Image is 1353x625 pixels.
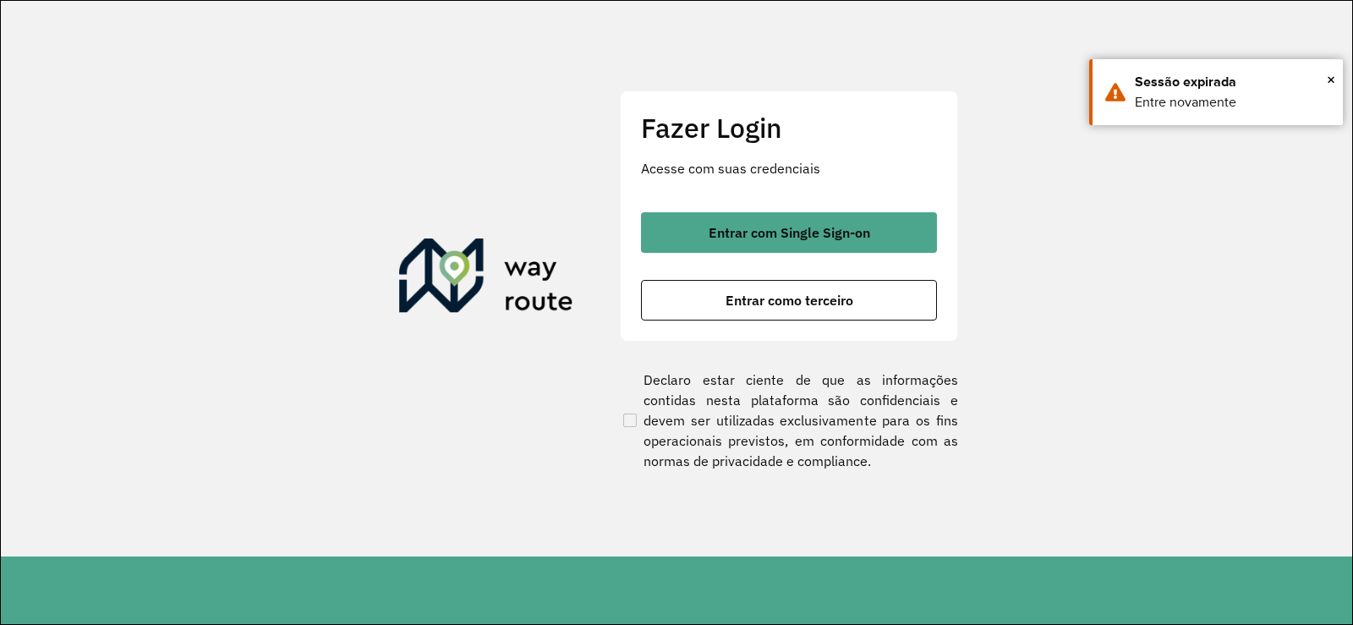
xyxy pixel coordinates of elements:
[1327,67,1335,92] button: Close
[641,158,937,178] p: Acesse com suas credenciais
[1135,72,1330,92] div: Sessão expirada
[399,238,573,320] img: Roteirizador AmbevTech
[709,226,870,239] span: Entrar com Single Sign-on
[641,280,937,321] button: button
[1327,67,1335,92] span: ×
[641,112,937,144] h2: Fazer Login
[726,293,853,307] span: Entrar como terceiro
[641,212,937,253] button: button
[1135,92,1330,112] div: Entre novamente
[620,370,958,471] label: Declaro estar ciente de que as informações contidas nesta plataforma são confidenciais e devem se...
